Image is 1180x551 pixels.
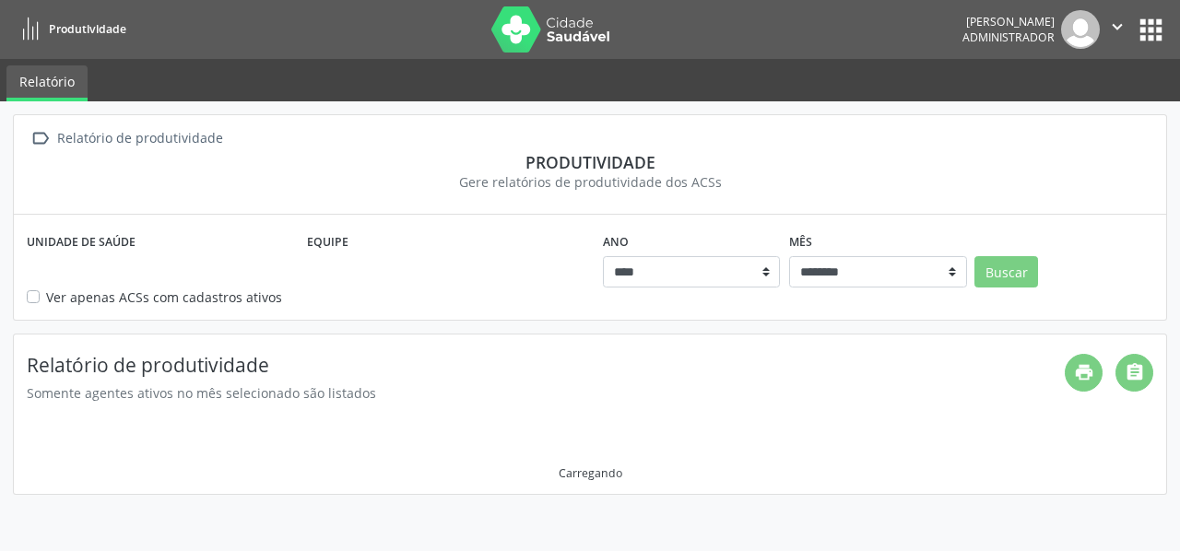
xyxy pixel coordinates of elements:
[27,125,226,152] a:  Relatório de produtividade
[27,172,1153,192] div: Gere relatórios de produtividade dos ACSs
[46,287,282,307] label: Ver apenas ACSs com cadastros ativos
[27,383,1065,403] div: Somente agentes ativos no mês selecionado são listados
[1135,14,1167,46] button: apps
[962,14,1055,29] div: [PERSON_NAME]
[1100,10,1135,49] button: 
[27,354,1065,377] h4: Relatório de produtividade
[6,65,88,101] a: Relatório
[559,465,622,481] div: Carregando
[1061,10,1100,49] img: img
[307,228,348,256] label: Equipe
[13,14,126,44] a: Produtividade
[27,125,53,152] i: 
[962,29,1055,45] span: Administrador
[789,228,812,256] label: Mês
[27,228,136,256] label: Unidade de saúde
[974,256,1038,287] button: Buscar
[53,125,226,152] div: Relatório de produtividade
[27,152,1153,172] div: Produtividade
[49,21,126,37] span: Produtividade
[1107,17,1127,37] i: 
[603,228,629,256] label: Ano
